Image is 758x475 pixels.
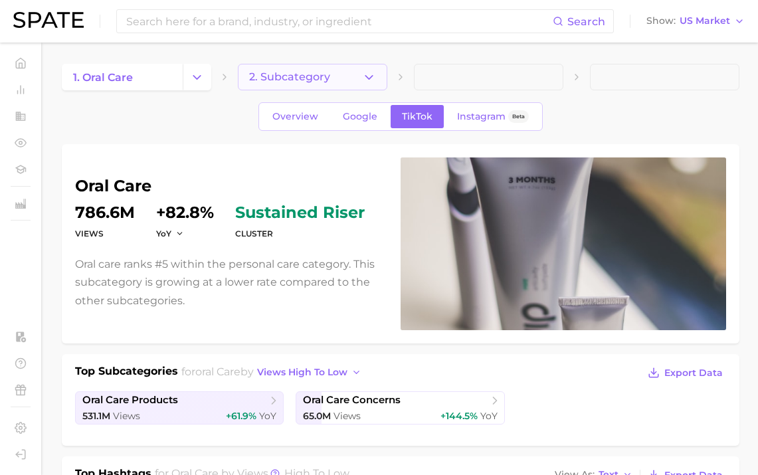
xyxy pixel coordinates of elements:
span: Show [646,17,676,25]
button: YoY [156,228,185,239]
button: Export Data [644,363,725,382]
img: SPATE [13,12,84,28]
span: oral care products [82,394,178,407]
dt: cluster [235,226,365,242]
span: oral care [195,365,240,378]
button: Change Category [183,64,211,90]
h1: oral care [75,178,385,194]
span: US Market [680,17,730,25]
dd: +82.8% [156,205,214,221]
span: Views [113,410,140,422]
span: +144.5% [440,410,478,422]
a: oral care products531.1m Views+61.9% YoY [75,391,284,425]
a: Log out. Currently logged in with e-mail lhighfill@hunterpr.com. [11,444,31,464]
h1: Top Subcategories [75,363,178,383]
span: 531.1m [82,410,110,422]
dt: Views [75,226,135,242]
span: 65.0m [303,410,331,422]
button: ShowUS Market [643,13,748,30]
a: Overview [261,105,330,128]
a: TikTok [391,105,444,128]
span: oral care concerns [303,394,401,407]
span: TikTok [402,111,432,122]
span: Google [343,111,377,122]
span: Export Data [664,367,723,379]
span: YoY [480,410,498,422]
span: Instagram [457,111,506,122]
span: views high to low [257,367,347,378]
span: sustained riser [235,205,365,221]
span: for by [181,365,365,378]
button: views high to low [254,363,365,381]
a: Google [332,105,389,128]
span: YoY [156,228,171,239]
button: 2. Subcategory [238,64,387,90]
a: oral care concerns65.0m Views+144.5% YoY [296,391,505,425]
dd: 786.6m [75,205,135,221]
span: 2. Subcategory [249,71,330,83]
span: Beta [512,111,525,122]
span: Search [567,15,605,28]
span: +61.9% [226,410,256,422]
span: 1. oral care [73,71,133,84]
a: InstagramBeta [446,105,540,128]
span: YoY [259,410,276,422]
input: Search here for a brand, industry, or ingredient [125,10,553,33]
p: Oral care ranks #5 within the personal care category. This subcategory is growing at a lower rate... [75,255,385,310]
span: Views [333,410,361,422]
span: Overview [272,111,318,122]
a: 1. oral care [62,64,183,90]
